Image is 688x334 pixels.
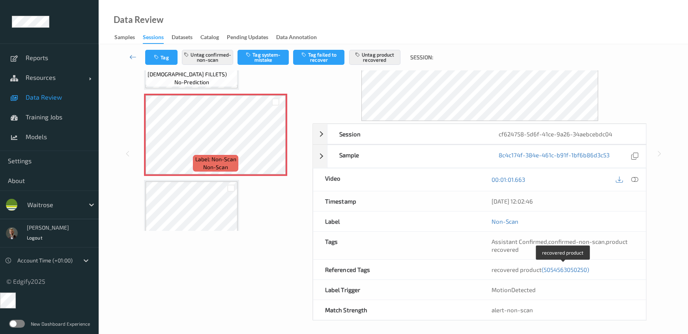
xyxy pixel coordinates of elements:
[313,300,479,320] div: Match Strength
[492,306,634,314] div: alert-non-scan
[313,260,479,279] div: Referenced Tags
[114,32,143,43] a: Samples
[114,33,135,43] div: Samples
[313,168,479,191] div: Video
[410,53,433,61] span: Session:
[313,211,479,231] div: Label
[143,32,172,44] a: Sessions
[313,232,479,259] div: Tags
[313,191,479,211] div: Timestamp
[237,50,289,65] button: Tag system-mistake
[349,50,400,65] button: Untag product recovered
[174,78,209,86] span: no-prediction
[227,33,268,43] div: Pending Updates
[195,155,236,163] span: Label: Non-Scan
[498,151,609,162] a: 8c4c174f-384e-461c-b91f-1bf6b86d3c53
[313,145,646,168] div: Sample8c4c174f-384e-461c-b91f-1bf6b86d3c53
[327,145,486,168] div: Sample
[172,33,193,43] div: Datasets
[114,16,163,24] div: Data Review
[480,280,646,300] div: MotionDetected
[276,32,325,43] a: Data Annotation
[492,266,589,273] span: recovered product
[276,33,317,43] div: Data Annotation
[200,32,227,43] a: Catalog
[548,238,605,245] span: confirmed-non-scan
[313,280,479,300] div: Label Trigger
[492,175,525,183] a: 00:01:01.663
[313,124,646,144] div: Sessioncf624758-5d6f-41ce-9a26-34aebcebdc04
[182,50,233,65] button: Untag confirmed-non-scan
[327,124,486,144] div: Session
[492,217,518,225] a: Non-Scan
[492,238,628,253] span: , ,
[227,32,276,43] a: Pending Updates
[486,124,645,144] div: cf624758-5d6f-41ce-9a26-34aebcebdc04
[145,50,178,65] button: Tag
[172,32,200,43] a: Datasets
[492,197,634,205] div: [DATE] 12:02:46
[492,238,628,253] span: product recovered
[200,33,219,43] div: Catalog
[203,163,228,171] span: non-scan
[293,50,344,65] button: Tag failed to recover
[542,266,589,273] span: (5054563050250)
[492,238,547,245] span: Assistant Confirmed
[143,33,164,44] div: Sessions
